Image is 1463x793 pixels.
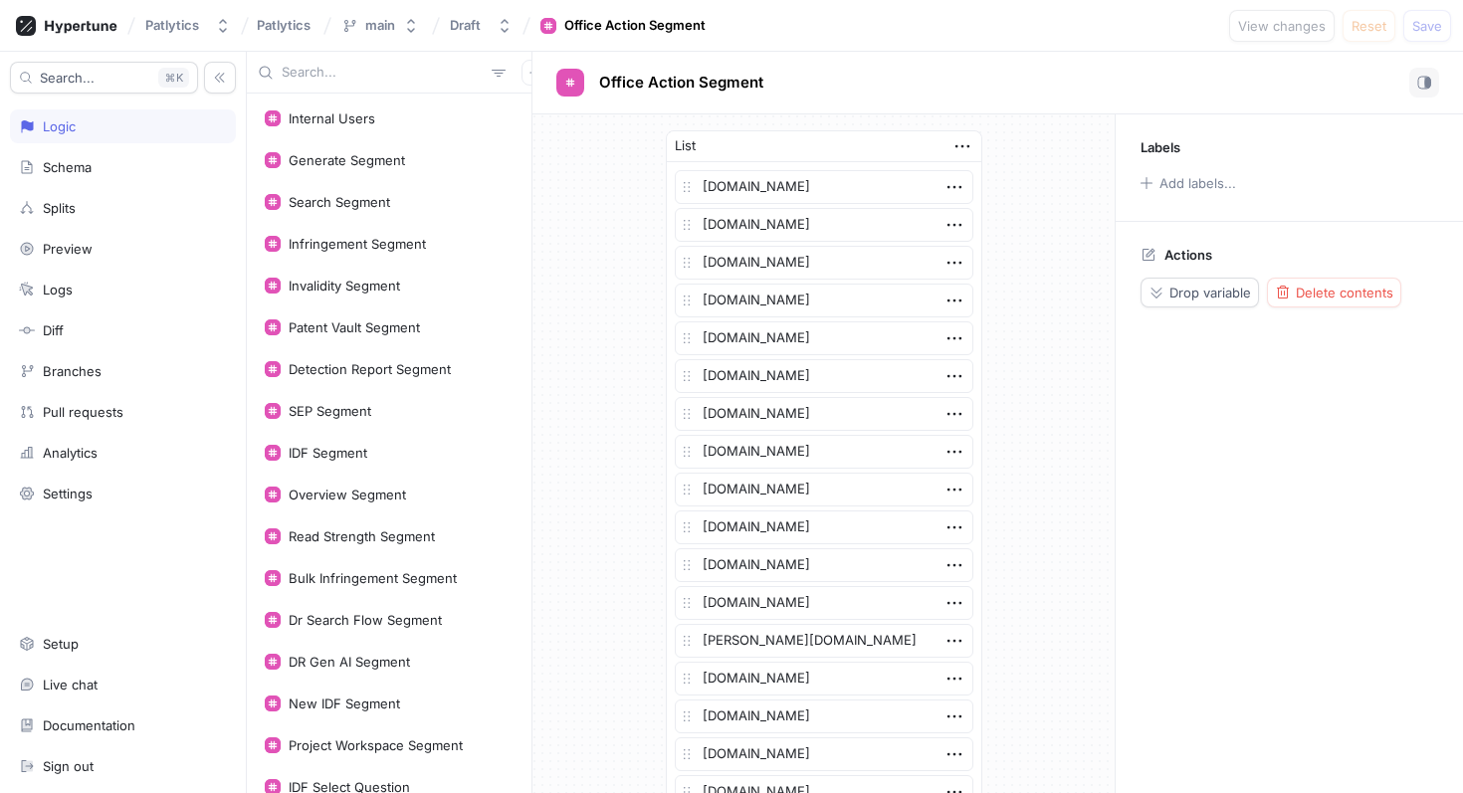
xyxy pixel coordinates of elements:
textarea: [DOMAIN_NAME] [675,473,973,506]
button: Save [1403,10,1451,42]
div: Setup [43,636,79,652]
textarea: [DOMAIN_NAME] [675,737,973,771]
textarea: [DOMAIN_NAME] [675,510,973,544]
textarea: [DOMAIN_NAME] [675,359,973,393]
div: Draft [450,17,481,34]
input: Search... [282,63,484,83]
span: Reset [1352,20,1386,32]
div: Detection Report Segment [289,361,451,377]
p: Actions [1164,247,1212,263]
button: main [333,9,427,42]
div: Generate Segment [289,152,405,168]
span: Drop variable [1169,287,1251,298]
div: Infringement Segment [289,236,426,252]
div: Add labels... [1159,177,1236,190]
div: Patlytics [145,17,199,34]
p: Labels [1141,139,1180,155]
div: SEP Segment [289,403,371,419]
textarea: [PERSON_NAME][DOMAIN_NAME] [675,624,973,658]
button: Draft [442,9,521,42]
div: Invalidity Segment [289,278,400,294]
div: Branches [43,363,102,379]
div: Analytics [43,445,98,461]
div: Patent Vault Segment [289,319,420,335]
textarea: [DOMAIN_NAME] [675,284,973,317]
textarea: [DOMAIN_NAME] [675,170,973,204]
div: main [365,17,395,34]
button: View changes [1229,10,1335,42]
a: Documentation [10,708,236,742]
div: Project Workspace Segment [289,737,463,753]
span: Save [1412,20,1442,32]
button: Add labels... [1134,170,1241,196]
span: Patlytics [257,18,311,32]
span: Delete contents [1296,287,1393,298]
div: Schema [43,159,92,175]
span: Search... [40,72,95,84]
div: Read Strength Segment [289,528,435,544]
div: Bulk Infringement Segment [289,570,457,586]
div: Overview Segment [289,487,406,502]
div: New IDF Segment [289,695,400,711]
textarea: [DOMAIN_NAME] [675,246,973,280]
span: Office Action Segment [599,75,763,91]
textarea: [DOMAIN_NAME] [675,397,973,431]
textarea: [DOMAIN_NAME] [675,586,973,620]
div: Dr Search Flow Segment [289,612,442,628]
div: Search Segment [289,194,390,210]
div: Settings [43,486,93,501]
textarea: [DOMAIN_NAME] [675,208,973,242]
textarea: [DOMAIN_NAME] [675,435,973,469]
button: Search...K [10,62,198,94]
div: K [158,68,189,88]
div: IDF Segment [289,445,367,461]
div: Splits [43,200,76,216]
div: Sign out [43,758,94,774]
div: DR Gen AI Segment [289,654,410,670]
textarea: [DOMAIN_NAME] [675,662,973,695]
div: Pull requests [43,404,123,420]
textarea: [DOMAIN_NAME] [675,699,973,733]
div: Diff [43,322,64,338]
div: Logs [43,282,73,297]
textarea: [DOMAIN_NAME] [675,321,973,355]
div: Office Action Segment [564,16,706,36]
textarea: [DOMAIN_NAME] [675,548,973,582]
button: Reset [1343,10,1395,42]
div: Logic [43,118,76,134]
div: Live chat [43,677,98,693]
span: View changes [1238,20,1326,32]
div: Internal Users [289,110,375,126]
div: Documentation [43,717,135,733]
button: Delete contents [1267,278,1401,307]
div: List [675,136,696,156]
div: Preview [43,241,93,257]
button: Drop variable [1141,278,1259,307]
button: Patlytics [137,9,239,42]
